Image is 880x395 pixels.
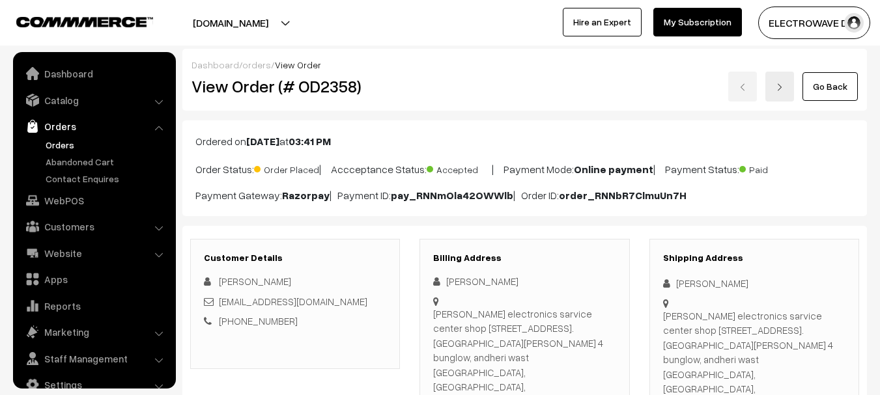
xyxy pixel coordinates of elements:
[219,275,291,287] span: [PERSON_NAME]
[195,187,854,203] p: Payment Gateway: | Payment ID: | Order ID:
[802,72,858,101] a: Go Back
[16,267,171,291] a: Apps
[16,294,171,318] a: Reports
[219,315,298,327] a: [PHONE_NUMBER]
[16,189,171,212] a: WebPOS
[204,252,386,264] h3: Customer Details
[427,159,492,176] span: Accepted
[195,159,854,177] p: Order Status: | Accceptance Status: | Payment Mode: | Payment Status:
[219,295,367,307] a: [EMAIL_ADDRESS][DOMAIN_NAME]
[282,189,330,202] b: Razorpay
[42,138,171,152] a: Orders
[16,115,171,138] a: Orders
[246,135,279,148] b: [DATE]
[391,189,513,202] b: pay_RNNmOla42OWWlb
[195,133,854,149] p: Ordered on at
[758,7,870,39] button: ELECTROWAVE DE…
[739,159,804,176] span: Paid
[433,274,616,289] div: [PERSON_NAME]
[16,241,171,265] a: Website
[16,62,171,85] a: Dashboard
[776,83,784,91] img: right-arrow.png
[574,163,653,176] b: Online payment
[16,347,171,370] a: Staff Management
[559,189,687,202] b: order_RNNbR7ClmuUn7H
[663,276,845,291] div: [PERSON_NAME]
[192,76,401,96] h2: View Order (# OD2358)
[192,59,239,70] a: Dashboard
[16,17,153,27] img: COMMMERCE
[663,252,845,264] h3: Shipping Address
[289,135,331,148] b: 03:41 PM
[844,13,864,33] img: user
[16,13,130,29] a: COMMMERCE
[433,252,616,264] h3: Billing Address
[16,215,171,238] a: Customers
[42,172,171,185] a: Contact Enquires
[242,59,271,70] a: orders
[254,159,319,176] span: Order Placed
[192,58,858,72] div: / /
[275,59,321,70] span: View Order
[147,7,314,39] button: [DOMAIN_NAME]
[16,89,171,112] a: Catalog
[653,8,742,36] a: My Subscription
[16,320,171,344] a: Marketing
[563,8,642,36] a: Hire an Expert
[42,155,171,169] a: Abandoned Cart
